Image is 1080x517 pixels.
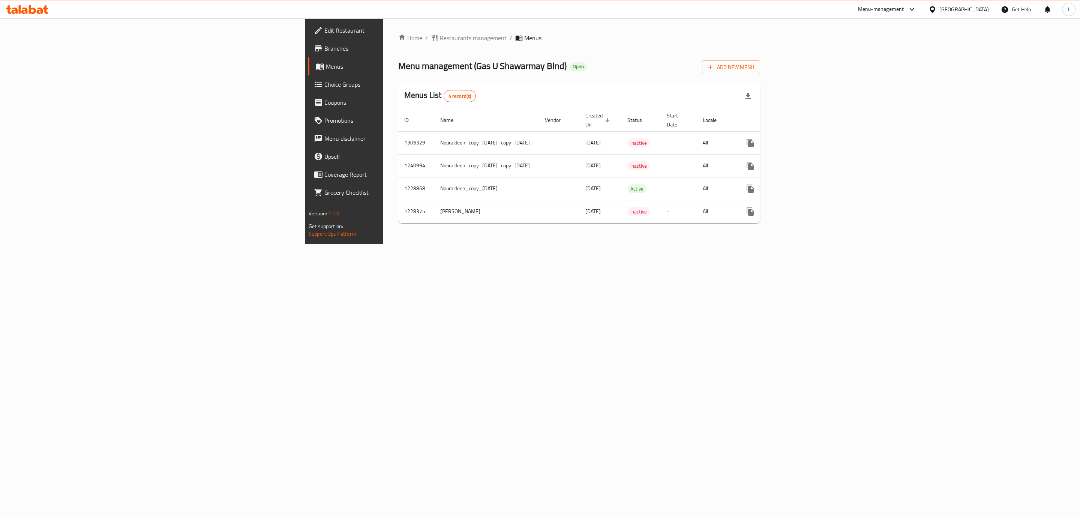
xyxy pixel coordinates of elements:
[627,161,650,170] div: Inactive
[661,177,697,200] td: -
[627,162,650,170] span: Inactive
[308,75,485,93] a: Choice Groups
[444,93,476,100] span: 4 record(s)
[404,90,476,102] h2: Menus List
[858,5,904,14] div: Menu-management
[328,209,340,218] span: 1.0.0
[324,98,479,107] span: Coupons
[434,177,539,200] td: Nouraldeen_copy_[DATE]
[585,111,612,129] span: Created On
[308,165,485,183] a: Coverage Report
[708,63,754,72] span: Add New Menu
[308,111,485,129] a: Promotions
[398,33,760,42] nav: breadcrumb
[308,93,485,111] a: Coupons
[308,21,485,39] a: Edit Restaurant
[1068,5,1069,14] span: l
[398,109,819,223] table: enhanced table
[324,152,479,161] span: Upsell
[703,116,726,125] span: Locale
[759,157,777,175] button: Change Status
[308,129,485,147] a: Menu disclaimer
[697,131,735,154] td: All
[326,62,479,71] span: Menus
[545,116,570,125] span: Vendor
[939,5,989,14] div: [GEOGRAPHIC_DATA]
[697,200,735,223] td: All
[324,44,479,53] span: Branches
[741,203,759,221] button: more
[308,57,485,75] a: Menus
[324,80,479,89] span: Choice Groups
[585,161,601,170] span: [DATE]
[739,87,757,105] div: Export file
[661,131,697,154] td: -
[570,63,587,70] span: Open
[661,154,697,177] td: -
[627,185,646,193] span: Active
[702,60,760,74] button: Add New Menu
[759,134,777,152] button: Change Status
[697,154,735,177] td: All
[324,188,479,197] span: Grocery Checklist
[440,116,463,125] span: Name
[309,221,343,231] span: Get support on:
[524,33,541,42] span: Menus
[444,90,476,102] div: Total records count
[570,62,587,71] div: Open
[309,209,327,218] span: Version:
[759,203,777,221] button: Change Status
[741,180,759,198] button: more
[667,111,688,129] span: Start Date
[308,147,485,165] a: Upsell
[434,131,539,154] td: Nouraldeen_copy_[DATE]_copy_[DATE]
[324,134,479,143] span: Menu disclaimer
[324,116,479,125] span: Promotions
[697,177,735,200] td: All
[308,39,485,57] a: Branches
[585,138,601,147] span: [DATE]
[741,157,759,175] button: more
[627,207,650,216] span: Inactive
[308,183,485,201] a: Grocery Checklist
[661,200,697,223] td: -
[735,109,819,132] th: Actions
[585,206,601,216] span: [DATE]
[741,134,759,152] button: more
[404,116,418,125] span: ID
[627,116,652,125] span: Status
[585,183,601,193] span: [DATE]
[627,138,650,147] div: Inactive
[434,200,539,223] td: [PERSON_NAME]
[324,26,479,35] span: Edit Restaurant
[324,170,479,179] span: Coverage Report
[309,229,356,239] a: Support.OpsPlatform
[434,154,539,177] td: Nouraldeen_copy_[DATE]_copy_[DATE]
[510,33,512,42] li: /
[759,180,777,198] button: Change Status
[627,139,650,147] span: Inactive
